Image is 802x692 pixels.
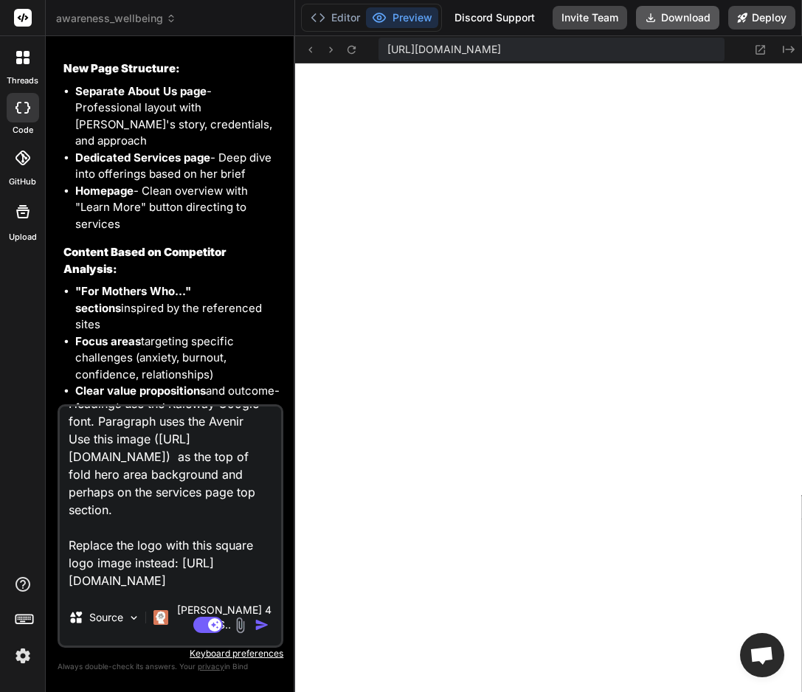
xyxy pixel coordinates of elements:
[553,6,627,30] button: Invite Team
[75,284,194,315] strong: "For Mothers Who..." sections
[75,333,280,384] li: targeting specific challenges (anxiety, burnout, confidence, relationships)
[295,63,802,692] iframe: Preview
[75,83,280,150] li: - Professional layout with [PERSON_NAME]'s story, credentials, and approach
[7,75,38,87] label: threads
[387,42,501,57] span: [URL][DOMAIN_NAME]
[75,184,134,198] strong: Homepage
[58,648,283,660] p: Keyboard preferences
[58,660,283,674] p: Always double-check its answers. Your in Bind
[174,603,276,632] p: [PERSON_NAME] 4 S..
[75,84,207,98] strong: Separate About Us page
[198,662,224,671] span: privacy
[75,384,206,398] strong: Clear value propositions
[75,383,280,416] li: and outcome-focused messaging
[9,176,36,188] label: GitHub
[740,633,784,677] div: Open chat
[75,183,280,233] li: - Clean overview with "Learn More" button directing to services
[636,6,719,30] button: Download
[75,283,280,333] li: inspired by the referenced sites
[60,406,281,589] textarea: change 'For Mums Who Need Good Listening' to 'For Mums Who Need Deep Listening'? Change Colour th...
[153,610,168,625] img: Claude 4 Sonnet
[63,245,229,276] strong: Content Based on Competitor Analysis:
[75,334,141,348] strong: Focus areas
[255,617,269,632] img: icon
[63,61,180,75] strong: New Page Structure:
[128,612,140,624] img: Pick Models
[9,231,37,243] label: Upload
[10,643,35,668] img: settings
[89,610,123,625] p: Source
[446,6,544,30] div: Discord Support
[366,7,438,28] button: Preview
[56,11,176,26] span: awareness_wellbeing
[305,7,366,28] button: Editor
[75,150,210,165] strong: Dedicated Services page
[232,617,249,634] img: attachment
[75,150,280,183] li: - Deep dive into offerings based on her brief
[728,6,795,30] button: Deploy
[13,124,33,136] label: code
